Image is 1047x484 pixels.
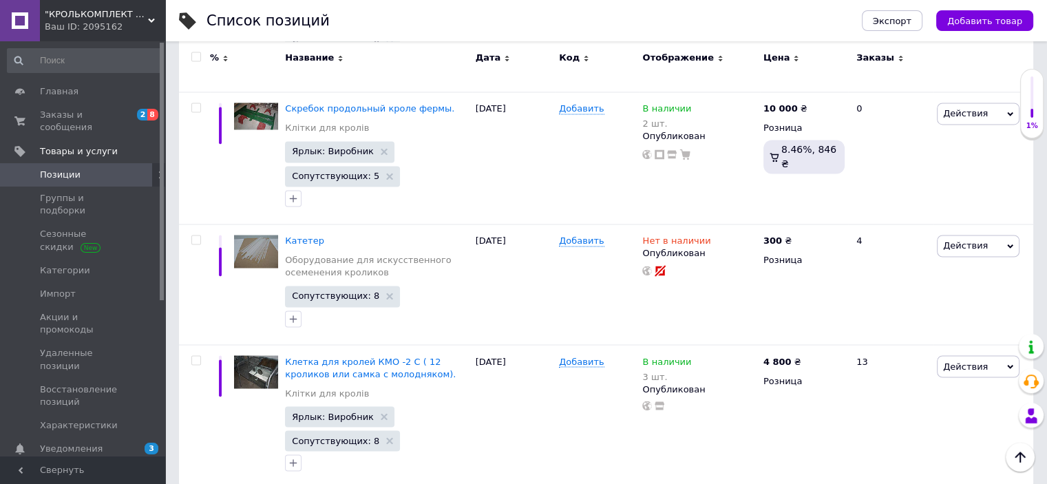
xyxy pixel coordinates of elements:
[856,52,894,64] span: Заказы
[763,254,845,266] div: Розница
[559,235,604,246] span: Добавить
[40,264,90,277] span: Категории
[943,361,988,371] span: Действия
[642,247,756,260] div: Опубликован
[207,14,330,28] div: Список позиций
[763,375,845,387] div: Розница
[234,103,278,129] img: Скребок продольный кроле фермы.
[292,171,379,180] span: Сопутствующих: 5
[40,419,118,432] span: Характеристики
[292,291,379,300] span: Сопутствующих: 8
[943,108,988,118] span: Действия
[292,412,374,421] span: Ярлык: Виробник
[763,103,798,114] b: 10 000
[476,52,501,64] span: Дата
[285,254,468,279] a: Оборудование для искусственного осеменения кроликов
[763,235,782,246] b: 300
[642,383,756,395] div: Опубликован
[559,356,604,367] span: Добавить
[848,224,933,344] div: 4
[763,356,792,366] b: 4 800
[947,16,1022,26] span: Добавить товар
[40,109,127,134] span: Заказы и сообщения
[285,52,334,64] span: Название
[559,103,604,114] span: Добавить
[40,145,118,158] span: Товары и услуги
[145,443,158,454] span: 3
[285,235,324,246] a: Катетер
[147,109,158,120] span: 8
[285,387,369,399] a: Клітки для кролів
[763,103,807,115] div: ₴
[285,356,456,379] a: Клетка для кролей КМО -2 С ( 12 кроликов или самка с молодняком).
[1021,121,1043,131] div: 1%
[472,92,556,224] div: [DATE]
[472,224,556,344] div: [DATE]
[234,355,278,388] img: Клетка для кролей КМО -2 С ( 12 кроликов или самка с молодняком).
[45,8,148,21] span: "КРОЛЬКОМПЛЕКТ " ФЛП Лукин.В.И
[234,235,278,268] img: Катетер
[45,21,165,33] div: Ваш ID: 2095162
[40,169,81,181] span: Позиции
[848,92,933,224] div: 0
[40,85,78,98] span: Главная
[137,109,148,120] span: 2
[40,288,76,300] span: Импорт
[781,144,836,169] span: 8.46%, 846 ₴
[40,383,127,408] span: Восстановление позиций
[642,118,691,129] div: 2 шт.
[763,355,801,368] div: ₴
[40,192,127,217] span: Группы и подборки
[763,52,790,64] span: Цена
[642,52,713,64] span: Отображение
[40,311,127,336] span: Акции и промокоды
[40,347,127,372] span: Удаленные позиции
[642,356,691,370] span: В наличии
[642,130,756,143] div: Опубликован
[559,52,580,64] span: Код
[292,436,379,445] span: Сопутствующих: 8
[285,122,369,134] a: Клітки для кролів
[40,443,103,455] span: Уведомления
[763,235,792,247] div: ₴
[285,103,454,114] a: Скребок продольный кроле фермы.
[1006,443,1035,472] button: Наверх
[40,228,127,253] span: Сезонные скидки
[873,16,911,26] span: Экспорт
[642,103,691,118] span: В наличии
[943,240,988,251] span: Действия
[936,10,1033,31] button: Добавить товар
[210,52,219,64] span: %
[642,371,691,381] div: 3 шт.
[292,147,374,156] span: Ярлык: Виробник
[763,122,845,134] div: Розница
[862,10,922,31] button: Экспорт
[642,235,710,250] span: Нет в наличии
[7,48,162,73] input: Поиск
